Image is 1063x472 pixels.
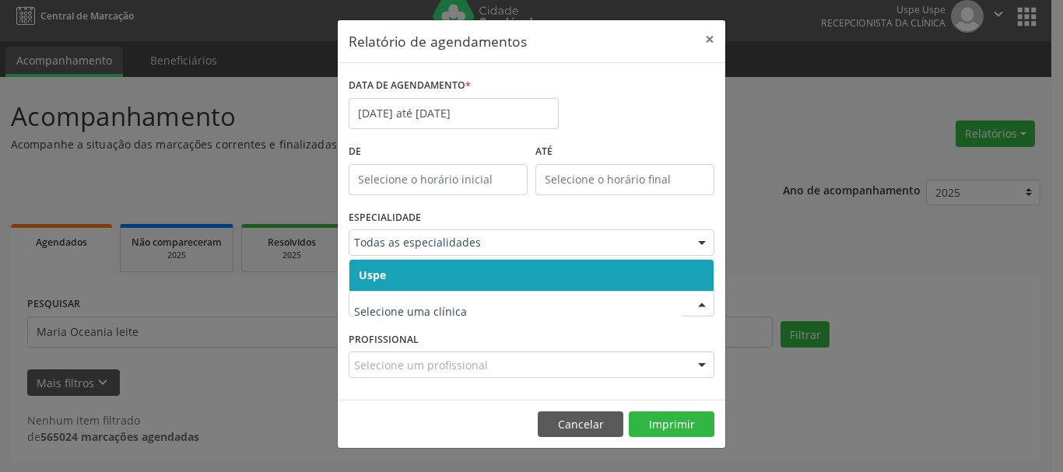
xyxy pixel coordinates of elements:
label: De [349,140,528,164]
span: Selecione um profissional [354,357,488,373]
h5: Relatório de agendamentos [349,31,527,51]
input: Selecione o horário final [535,164,714,195]
label: ATÉ [535,140,714,164]
label: DATA DE AGENDAMENTO [349,74,471,98]
input: Selecione uma data ou intervalo [349,98,559,129]
span: Todas as especialidades [354,235,682,250]
button: Cancelar [538,411,623,438]
label: PROFISSIONAL [349,327,419,351]
span: Uspe [359,267,386,282]
input: Selecione uma clínica [354,296,682,327]
button: Close [694,20,725,58]
label: ESPECIALIDADE [349,206,421,230]
button: Imprimir [629,411,714,438]
input: Selecione o horário inicial [349,164,528,195]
